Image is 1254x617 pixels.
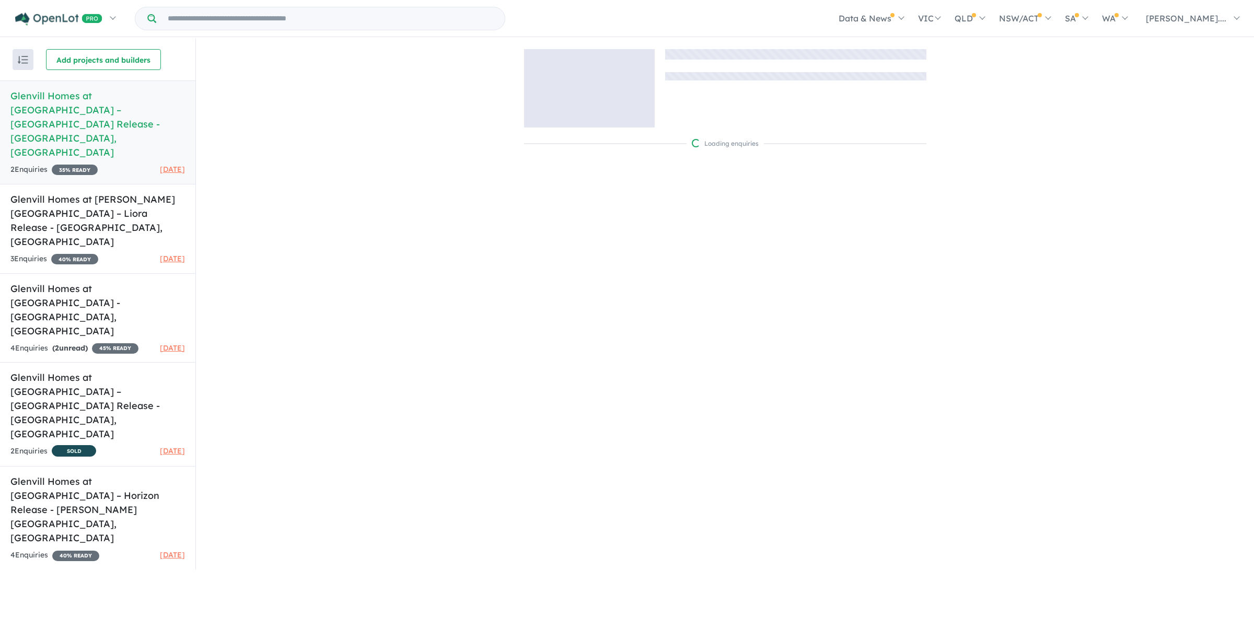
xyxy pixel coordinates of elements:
img: Openlot PRO Logo White [15,13,102,26]
div: 4 Enquir ies [10,342,138,355]
span: SOLD [52,445,96,457]
span: 40 % READY [52,551,99,561]
span: [PERSON_NAME].... [1146,13,1226,24]
div: Loading enquiries [692,138,759,149]
h5: Glenvill Homes at [PERSON_NAME][GEOGRAPHIC_DATA] – Liora Release - [GEOGRAPHIC_DATA] , [GEOGRAPHI... [10,192,185,249]
h5: Glenvill Homes at [GEOGRAPHIC_DATA] – Horizon Release - [PERSON_NAME][GEOGRAPHIC_DATA] , [GEOGRAP... [10,474,185,545]
div: 2 Enquir ies [10,445,96,458]
input: Try estate name, suburb, builder or developer [158,7,503,30]
span: 40 % READY [51,254,98,264]
span: 2 [55,343,59,353]
span: [DATE] [160,343,185,353]
h5: Glenvill Homes at [GEOGRAPHIC_DATA] – [GEOGRAPHIC_DATA] Release - [GEOGRAPHIC_DATA] , [GEOGRAPHIC... [10,89,185,159]
div: 4 Enquir ies [10,549,99,562]
span: [DATE] [160,165,185,174]
span: [DATE] [160,254,185,263]
div: 2 Enquir ies [10,164,98,176]
h5: Glenvill Homes at [GEOGRAPHIC_DATA] - [GEOGRAPHIC_DATA] , [GEOGRAPHIC_DATA] [10,282,185,338]
span: 45 % READY [92,343,138,354]
strong: ( unread) [52,343,88,353]
span: [DATE] [160,550,185,560]
h5: Glenvill Homes at [GEOGRAPHIC_DATA] – [GEOGRAPHIC_DATA] Release - [GEOGRAPHIC_DATA] , [GEOGRAPHIC... [10,370,185,441]
span: [DATE] [160,446,185,456]
img: sort.svg [18,56,28,64]
button: Add projects and builders [46,49,161,70]
span: 35 % READY [52,165,98,175]
div: 3 Enquir ies [10,253,98,265]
